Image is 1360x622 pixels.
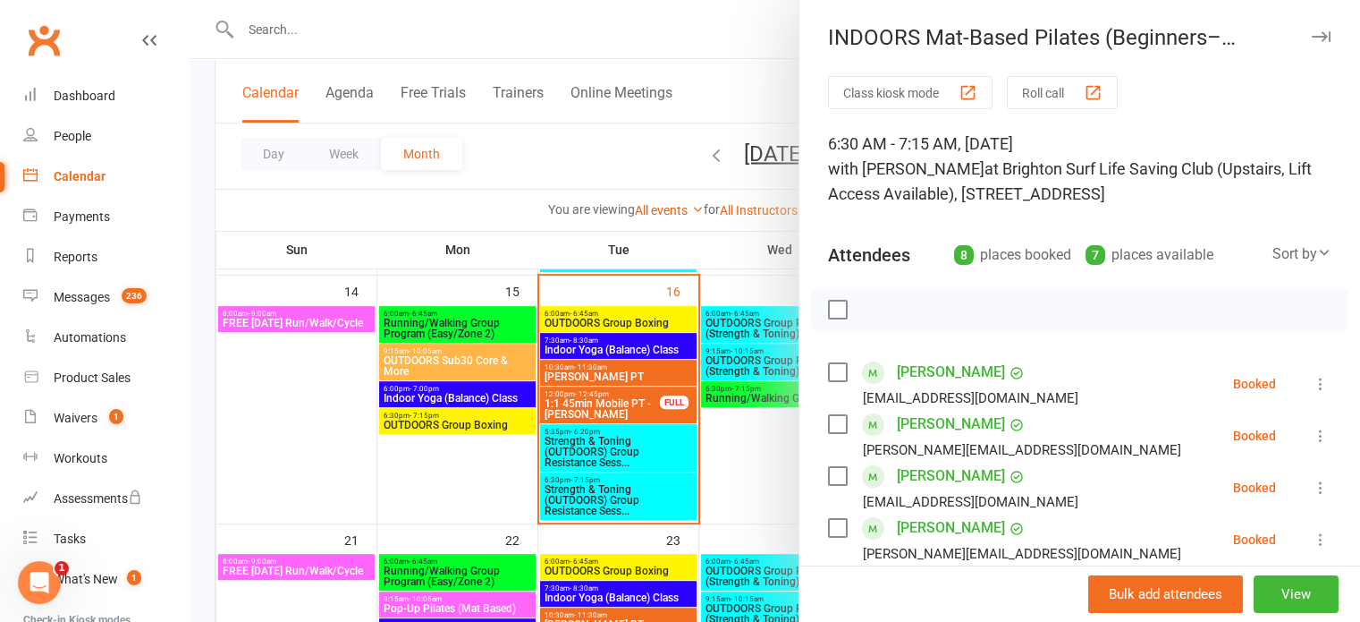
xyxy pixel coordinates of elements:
button: Bulk add attendees [1088,575,1243,613]
span: 1 [109,409,123,424]
div: Reports [54,250,97,264]
button: Roll call [1007,76,1118,109]
div: Booked [1233,533,1276,546]
div: What's New [54,572,118,586]
div: 6:30 AM - 7:15 AM, [DATE] [828,132,1331,207]
div: 7 [1085,245,1105,265]
a: Clubworx [21,18,66,63]
div: places available [1085,243,1213,268]
a: Workouts [23,439,189,479]
div: Waivers [54,411,97,425]
div: Tasks [54,532,86,546]
div: [PERSON_NAME][EMAIL_ADDRESS][DOMAIN_NAME] [863,542,1181,566]
div: INDOORS Mat-Based Pilates (Beginners–Intermediate) [799,25,1360,50]
div: [EMAIL_ADDRESS][DOMAIN_NAME] [863,490,1078,514]
a: Automations [23,318,189,358]
div: Booked [1233,378,1276,390]
div: Calendar [54,169,106,183]
div: Dashboard [54,89,115,103]
div: People [54,129,91,143]
a: Assessments [23,479,189,519]
button: Class kiosk mode [828,76,993,109]
span: 1 [55,561,69,575]
a: [PERSON_NAME] [897,462,1005,490]
a: Waivers 1 [23,398,189,439]
div: Automations [54,330,126,345]
a: Payments [23,197,189,237]
div: Attendees [828,243,910,268]
div: Sort by [1272,243,1331,266]
a: Messages 236 [23,277,189,318]
div: places booked [954,243,1071,268]
div: 8 [954,245,974,265]
div: Booked [1233,481,1276,494]
div: [EMAIL_ADDRESS][DOMAIN_NAME] [863,387,1078,410]
a: Reports [23,237,189,277]
button: View [1254,575,1339,613]
div: [PERSON_NAME][EMAIL_ADDRESS][DOMAIN_NAME] [863,439,1181,462]
a: [PERSON_NAME] [897,410,1005,439]
a: [PERSON_NAME] [897,358,1005,387]
div: Booked [1233,430,1276,442]
span: 1 [127,570,141,585]
a: People [23,116,189,157]
div: Product Sales [54,371,131,385]
div: Payments [54,209,110,224]
a: [PERSON_NAME] [897,514,1005,542]
a: Tasks [23,519,189,559]
div: Assessments [54,491,142,506]
span: at Brighton Surf Life Saving Club (Upstairs, Lift Access Available), [STREET_ADDRESS] [828,159,1312,203]
span: with [PERSON_NAME] [828,159,984,178]
a: Calendar [23,157,189,197]
a: What's New1 [23,559,189,600]
div: Messages [54,290,110,304]
a: Dashboard [23,76,189,116]
div: Workouts [54,451,107,465]
iframe: Intercom live chat [18,561,61,604]
a: Product Sales [23,358,189,398]
span: 236 [122,288,147,303]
